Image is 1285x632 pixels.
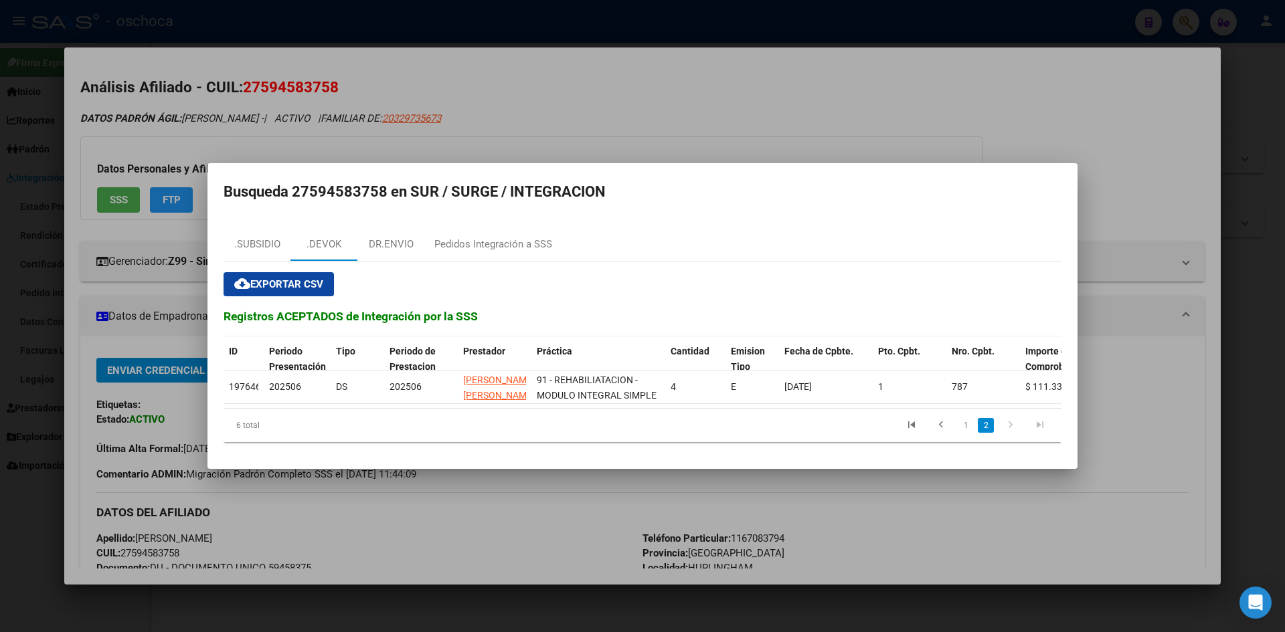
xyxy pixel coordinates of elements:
[434,237,552,252] div: Pedidos Integración a SSS
[731,381,736,392] span: E
[779,337,873,381] datatable-header-cell: Fecha de Cpbte.
[390,381,422,392] span: 202506
[1025,346,1084,372] span: Importe del Comprobante
[976,414,996,437] li: page 2
[458,337,531,381] datatable-header-cell: Prestador
[463,346,505,356] span: Prestador
[224,272,334,296] button: Exportar CSV
[952,381,968,392] span: 787
[878,381,883,392] span: 1
[234,276,250,292] mat-icon: cloud_download
[234,237,280,252] div: .SUBSIDIO
[899,418,924,433] a: go to first page
[665,337,725,381] datatable-header-cell: Cantidad
[784,346,853,356] span: Fecha de Cpbte.
[928,418,954,433] a: go to previous page
[1025,381,1080,392] span: $ 111.335,49
[229,381,266,392] span: 1976469
[234,278,323,290] span: Exportar CSV
[952,346,995,356] span: Nro. Cpbt.
[725,337,779,381] datatable-header-cell: Emision Tipo
[264,337,331,381] datatable-header-cell: Periodo Presentación
[390,346,436,372] span: Periodo de Prestacion
[224,337,264,381] datatable-header-cell: ID
[946,337,1020,381] datatable-header-cell: Nro. Cpbt.
[1239,587,1272,619] div: Open Intercom Messenger
[878,346,920,356] span: Pto. Cpbt.
[229,346,238,356] span: ID
[331,337,384,381] datatable-header-cell: Tipo
[307,237,341,252] div: .DEVOK
[531,337,665,381] datatable-header-cell: Práctica
[958,418,974,433] a: 1
[537,346,572,356] span: Práctica
[537,375,657,416] span: 91 - REHABILIATACION - MODULO INTEGRAL SIMPLE (SEMANAL)
[671,346,709,356] span: Cantidad
[1020,337,1094,381] datatable-header-cell: Importe del Comprobante
[224,409,389,442] div: 6 total
[224,308,1061,325] h3: Registros ACEPTADOS de Integración por la SSS
[784,381,812,392] span: [DATE]
[336,346,355,356] span: Tipo
[369,237,414,252] div: DR.ENVIO
[978,418,994,433] a: 2
[269,346,326,372] span: Periodo Presentación
[873,337,946,381] datatable-header-cell: Pto. Cpbt.
[336,381,347,392] span: DS
[384,337,458,381] datatable-header-cell: Periodo de Prestacion
[463,375,535,401] span: [PERSON_NAME] [PERSON_NAME]
[1027,418,1053,433] a: go to last page
[731,346,765,372] span: Emision Tipo
[956,414,976,437] li: page 1
[671,381,676,392] span: 4
[998,418,1023,433] a: go to next page
[269,381,301,392] span: 202506
[224,179,1061,205] h2: Busqueda 27594583758 en SUR / SURGE / INTEGRACION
